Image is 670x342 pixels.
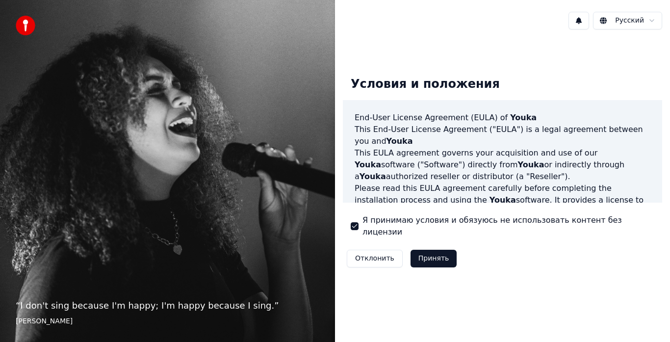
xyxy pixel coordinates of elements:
span: Youka [518,160,544,169]
button: Отклонить [347,250,403,267]
p: This EULA agreement governs your acquisition and use of our software ("Software") directly from o... [355,147,650,183]
div: Условия и положения [343,69,508,100]
button: Принять [411,250,457,267]
span: Youka [360,172,386,181]
span: Youka [355,160,381,169]
img: youka [16,16,35,35]
span: Youka [387,136,413,146]
span: Youka [490,195,516,205]
p: Please read this EULA agreement carefully before completing the installation process and using th... [355,183,650,230]
p: “ I don't sing because I'm happy; I'm happy because I sing. ” [16,299,319,313]
p: This End-User License Agreement ("EULA") is a legal agreement between you and [355,124,650,147]
label: Я принимаю условия и обязуюсь не использовать контент без лицензии [362,214,654,238]
span: Youka [510,113,537,122]
footer: [PERSON_NAME] [16,316,319,326]
h3: End-User License Agreement (EULA) of [355,112,650,124]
